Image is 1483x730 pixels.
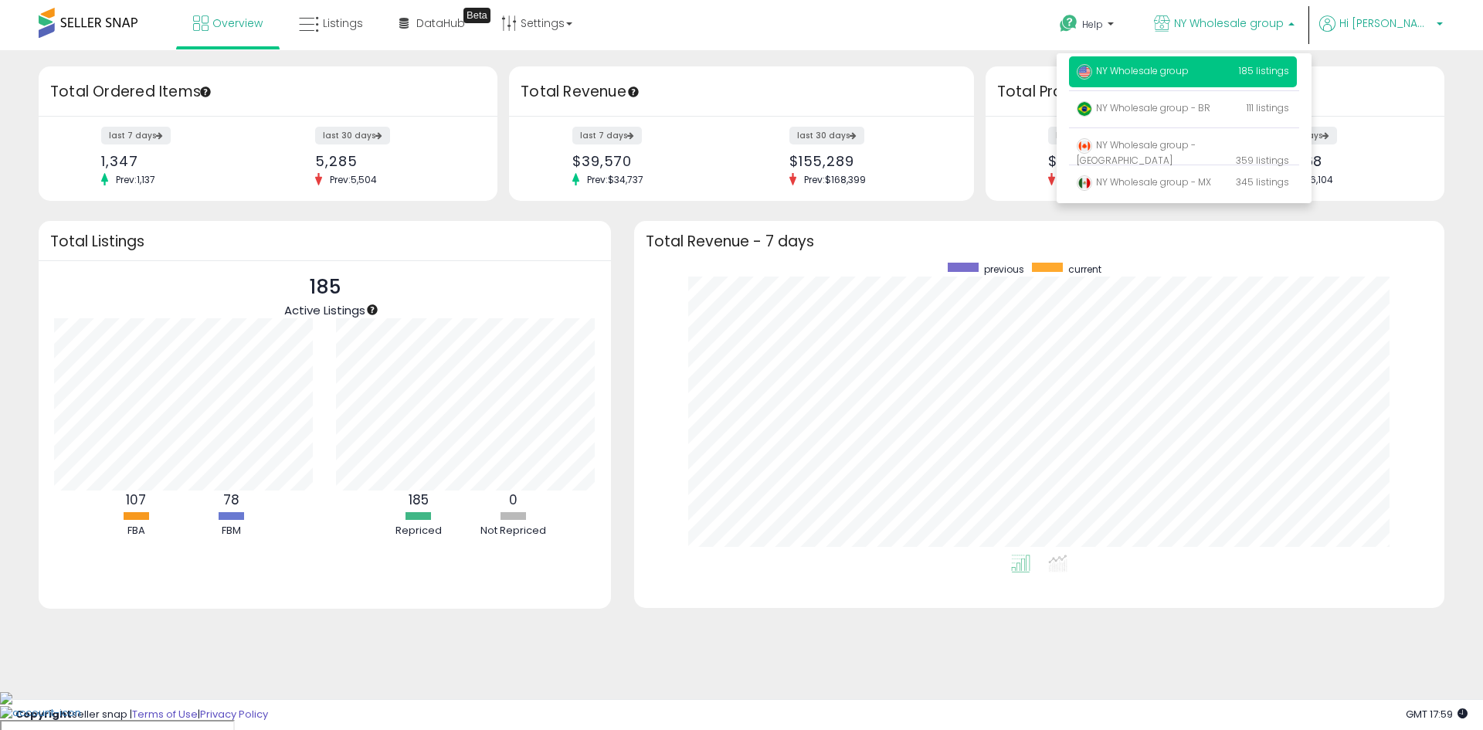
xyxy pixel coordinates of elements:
[1247,101,1289,114] span: 111 listings
[409,491,429,509] b: 185
[185,524,277,538] div: FBM
[579,173,651,186] span: Prev: $34,737
[1339,15,1432,31] span: Hi [PERSON_NAME]
[646,236,1433,247] h3: Total Revenue - 7 days
[1055,173,1120,186] span: Prev: $9,167
[1262,153,1417,169] div: $35,568
[1077,64,1189,77] span: NY Wholesale group
[372,524,465,538] div: Repriced
[521,81,962,103] h3: Total Revenue
[467,524,560,538] div: Not Repriced
[365,303,379,317] div: Tooltip anchor
[90,524,182,538] div: FBA
[315,153,470,169] div: 5,285
[509,491,518,509] b: 0
[50,236,599,247] h3: Total Listings
[626,85,640,99] div: Tooltip anchor
[1174,15,1284,31] span: NY Wholesale group
[101,153,256,169] div: 1,347
[789,127,864,144] label: last 30 days
[1077,138,1196,167] span: NY Wholesale group - [GEOGRAPHIC_DATA]
[796,173,874,186] span: Prev: $168,399
[108,173,163,186] span: Prev: 1,137
[984,263,1024,276] span: previous
[1239,64,1289,77] span: 185 listings
[789,153,947,169] div: $155,289
[284,273,365,302] p: 185
[126,491,146,509] b: 107
[416,15,465,31] span: DataHub
[1236,175,1289,188] span: 345 listings
[1077,175,1211,188] span: NY Wholesale group - MX
[1068,263,1101,276] span: current
[1059,14,1078,33] i: Get Help
[101,127,171,144] label: last 7 days
[1319,15,1443,50] a: Hi [PERSON_NAME]
[1077,101,1210,114] span: NY Wholesale group - BR
[50,81,486,103] h3: Total Ordered Items
[997,81,1433,103] h3: Total Profit
[1082,18,1103,31] span: Help
[463,8,490,23] div: Tooltip anchor
[572,127,642,144] label: last 7 days
[572,153,730,169] div: $39,570
[223,491,239,509] b: 78
[1077,64,1092,80] img: usa.png
[1236,154,1289,167] span: 359 listings
[1077,138,1092,154] img: canada.png
[1077,101,1092,117] img: brazil.png
[284,302,365,318] span: Active Listings
[1047,2,1129,50] a: Help
[1077,175,1092,191] img: mexico.png
[212,15,263,31] span: Overview
[199,85,212,99] div: Tooltip anchor
[1048,153,1203,169] div: $8,124
[1048,127,1118,144] label: last 7 days
[315,127,390,144] label: last 30 days
[322,173,385,186] span: Prev: 5,504
[323,15,363,31] span: Listings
